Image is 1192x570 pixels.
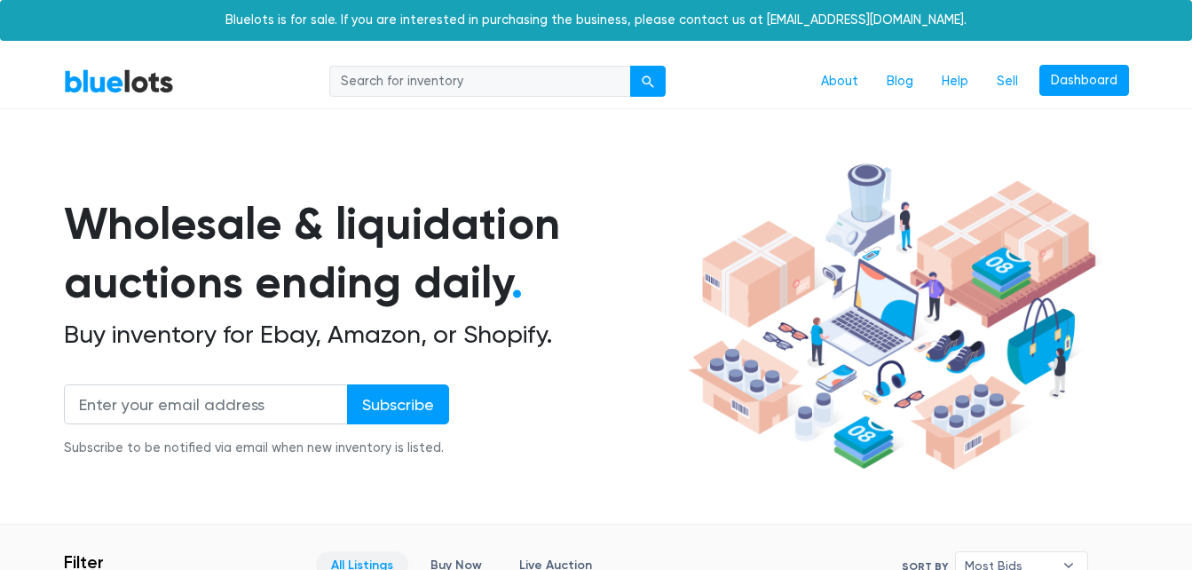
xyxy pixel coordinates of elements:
[983,65,1032,99] a: Sell
[64,384,348,424] input: Enter your email address
[511,256,523,309] span: .
[329,66,631,98] input: Search for inventory
[807,65,872,99] a: About
[64,194,682,313] h1: Wholesale & liquidation auctions ending daily
[928,65,983,99] a: Help
[64,439,449,458] div: Subscribe to be notified via email when new inventory is listed.
[347,384,449,424] input: Subscribe
[872,65,928,99] a: Blog
[682,155,1102,479] img: hero-ee84e7d0318cb26816c560f6b4441b76977f77a177738b4e94f68c95b2b83dbb.png
[64,68,174,94] a: BlueLots
[64,320,682,350] h2: Buy inventory for Ebay, Amazon, or Shopify.
[1039,65,1129,97] a: Dashboard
